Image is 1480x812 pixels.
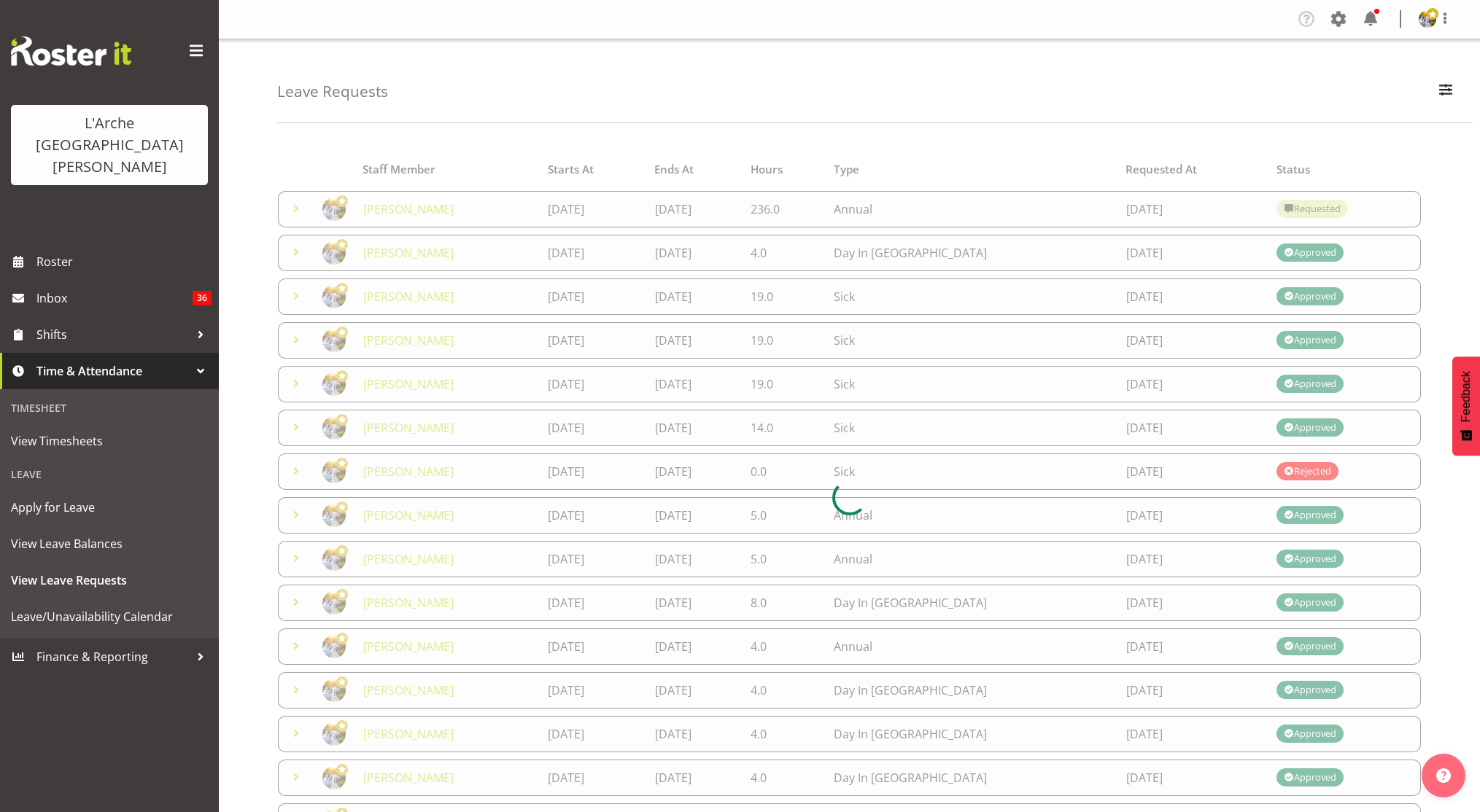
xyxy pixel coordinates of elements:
span: View Leave Balances [11,533,208,555]
button: Feedback - Show survey [1452,356,1480,456]
span: 36 [193,291,212,305]
span: View Timesheets [11,430,208,452]
div: Timesheet [4,393,215,423]
span: Inbox [36,287,193,309]
span: Time & Attendance [36,360,190,382]
span: Shifts [36,324,190,346]
div: L'Arche [GEOGRAPHIC_DATA][PERSON_NAME] [26,112,193,178]
span: Roster [36,251,212,273]
div: Leave [4,459,215,489]
span: View Leave Requests [11,569,208,591]
span: Leave/Unavailability Calendar [11,606,208,628]
img: Rosterit website logo [11,36,131,66]
a: Apply for Leave [4,489,215,526]
span: Finance & Reporting [36,646,190,668]
a: View Leave Balances [4,526,215,562]
span: Apply for Leave [11,496,208,518]
img: aizza-garduque4b89473dfc6c768e6a566f2329987521.png [1419,10,1436,28]
h4: Leave Requests [277,83,388,100]
span: Feedback [1460,371,1473,422]
img: help-xxl-2.png [1436,768,1451,783]
a: View Timesheets [4,423,215,459]
button: Filter Employees [1430,76,1461,108]
a: View Leave Requests [4,562,215,598]
a: Leave/Unavailability Calendar [4,598,215,635]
